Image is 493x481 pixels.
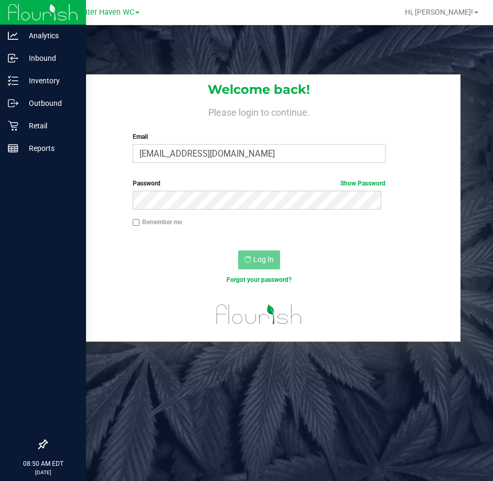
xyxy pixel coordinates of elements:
inline-svg: Inbound [8,53,18,63]
input: Remember me [133,219,140,226]
span: Log In [253,255,274,264]
p: Inventory [18,74,81,87]
span: Hi, [PERSON_NAME]! [405,8,473,16]
p: Inbound [18,52,81,64]
p: Retail [18,119,81,132]
inline-svg: Outbound [8,98,18,108]
p: [DATE] [5,468,81,476]
a: Forgot your password? [227,276,292,283]
inline-svg: Inventory [8,75,18,86]
h4: Please login to continue. [58,105,460,117]
inline-svg: Retail [8,121,18,131]
span: Winter Haven WC [74,8,134,17]
label: Email [133,132,385,141]
a: Show Password [340,180,385,187]
p: Reports [18,142,81,155]
label: Remember me [133,217,182,227]
button: Log In [238,250,280,269]
p: Outbound [18,97,81,110]
p: Analytics [18,29,81,42]
h1: Welcome back! [58,83,460,96]
inline-svg: Reports [8,143,18,154]
p: 08:50 AM EDT [5,459,81,468]
span: Password [133,180,160,187]
inline-svg: Analytics [8,30,18,41]
img: flourish_logo.svg [209,296,309,333]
